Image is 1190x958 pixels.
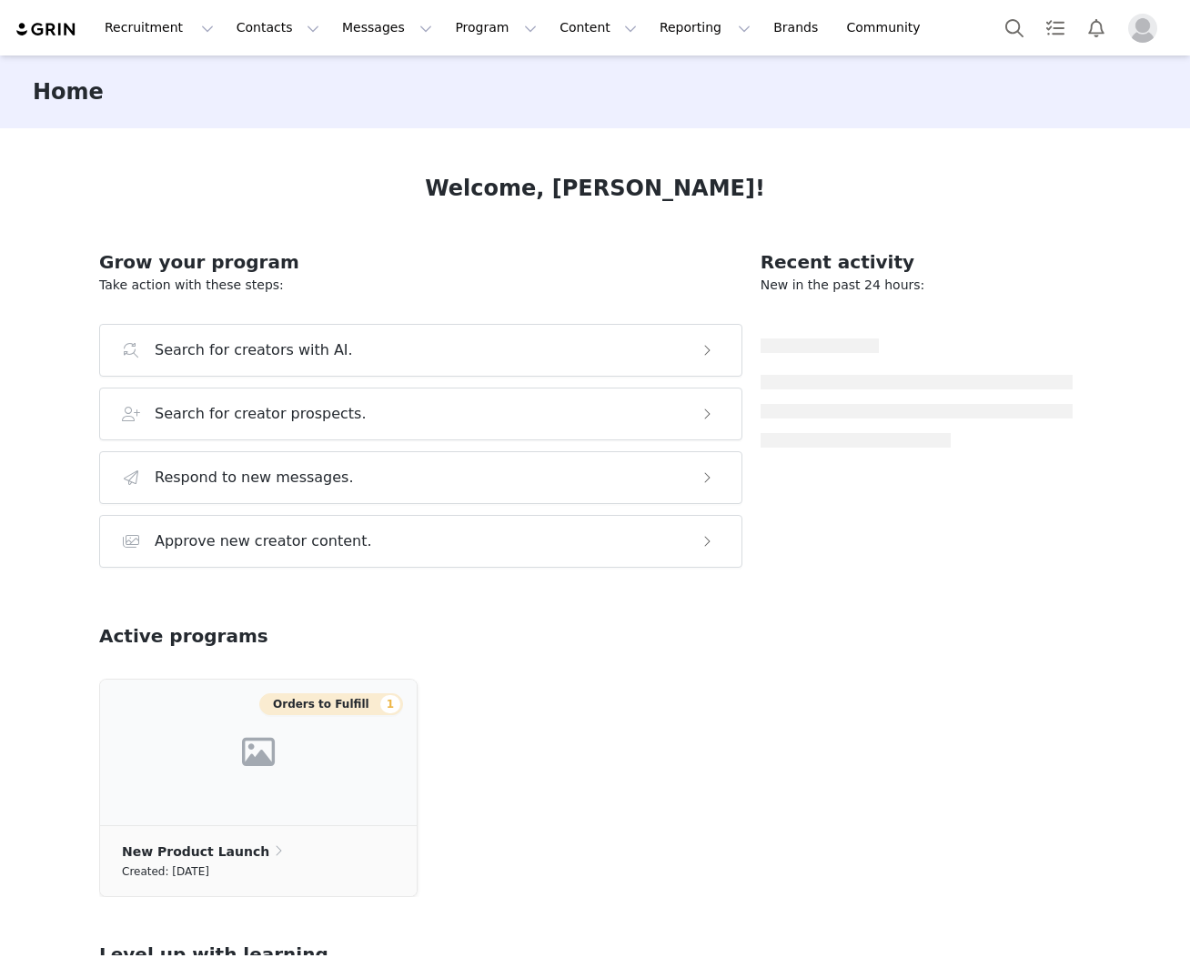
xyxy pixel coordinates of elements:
button: Search for creator prospects. [99,388,742,440]
button: Notifications [1076,7,1116,48]
p: New in the past 24 hours: [761,276,1073,295]
h2: Active programs [99,622,268,650]
button: Orders to Fulfill1 [259,693,403,715]
h3: Home [33,76,104,108]
button: Search for creators with AI. [99,324,742,377]
img: grin logo [15,21,78,38]
p: Take action with these steps: [99,276,742,295]
small: Created: [DATE] [122,862,209,882]
button: Messages [331,7,443,48]
h3: Search for creators with AI. [155,339,353,361]
h2: Recent activity [761,248,1073,276]
a: Tasks [1035,7,1075,48]
button: Respond to new messages. [99,451,742,504]
button: Profile [1117,14,1175,43]
h3: Respond to new messages. [155,467,354,489]
button: Reporting [649,7,761,48]
button: Recruitment [94,7,225,48]
h3: Approve new creator content. [155,530,372,552]
h2: Grow your program [99,248,742,276]
button: Program [444,7,548,48]
a: Community [836,7,940,48]
img: placeholder-profile.jpg [1128,14,1157,43]
h1: Welcome, [PERSON_NAME]! [425,172,765,205]
button: Approve new creator content. [99,515,742,568]
button: Search [994,7,1034,48]
h3: Search for creator prospects. [155,403,367,425]
p: New Product Launch [122,842,269,862]
a: Brands [762,7,834,48]
button: Contacts [226,7,330,48]
button: Content [549,7,648,48]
